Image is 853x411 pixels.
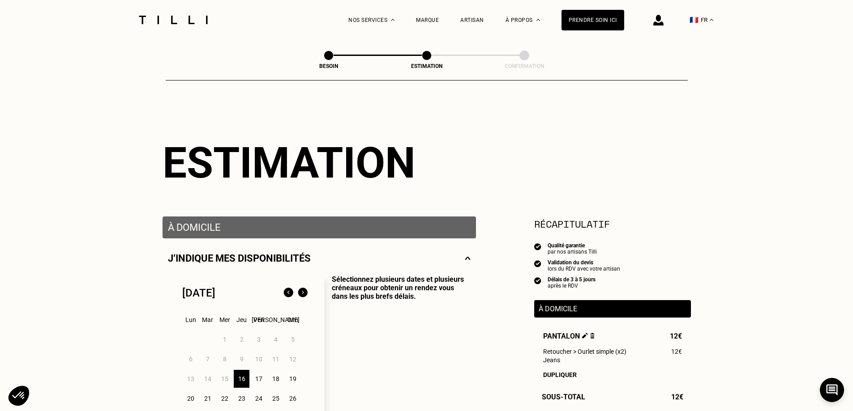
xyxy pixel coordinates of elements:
div: Confirmation [480,63,569,69]
a: Artisan [460,17,484,23]
img: menu déroulant [710,19,713,21]
p: À domicile [168,222,471,233]
span: Jeans [543,356,560,364]
section: Récapitulatif [534,216,691,231]
div: 21 [200,390,215,407]
div: 24 [251,390,266,407]
span: 🇫🇷 [690,16,699,24]
div: 16 [234,370,249,388]
div: Estimation [382,63,472,69]
div: après le RDV [548,283,596,289]
span: Pantalon [543,332,595,340]
a: Marque [416,17,439,23]
p: À domicile [539,305,686,313]
div: Qualité garantie [548,242,597,249]
img: Mois précédent [281,286,296,300]
span: 12€ [671,393,683,401]
div: Dupliquer [543,371,682,378]
div: Besoin [284,63,373,69]
img: Menu déroulant [391,19,394,21]
img: icon list info [534,259,541,267]
img: icon list info [534,242,541,250]
div: 19 [285,370,300,388]
span: Retoucher > Ourlet simple (x2) [543,348,626,355]
div: [DATE] [182,287,215,299]
div: 23 [234,390,249,407]
div: Estimation [163,138,691,188]
img: icon list info [534,276,541,284]
a: Prendre soin ici [562,10,624,30]
img: icône connexion [653,15,664,25]
img: Supprimer [590,333,595,339]
img: svg+xml;base64,PHN2ZyBmaWxsPSJub25lIiBoZWlnaHQ9IjE0IiB2aWV3Qm94PSIwIDAgMjggMTQiIHdpZHRoPSIyOCIgeG... [465,253,471,264]
p: J‘indique mes disponibilités [168,253,311,264]
img: Éditer [582,333,588,339]
div: 22 [217,390,232,407]
div: 25 [268,390,283,407]
span: 12€ [671,348,682,355]
div: 18 [268,370,283,388]
img: Menu déroulant à propos [536,19,540,21]
div: Délais de 3 à 5 jours [548,276,596,283]
div: lors du RDV avec votre artisan [548,266,620,272]
div: 26 [285,390,300,407]
img: Mois suivant [296,286,310,300]
div: 20 [183,390,198,407]
div: 17 [251,370,266,388]
div: par nos artisans Tilli [548,249,597,255]
img: Logo du service de couturière Tilli [136,16,211,24]
div: Sous-Total [534,393,691,401]
span: 12€ [670,332,682,340]
div: Validation du devis [548,259,620,266]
